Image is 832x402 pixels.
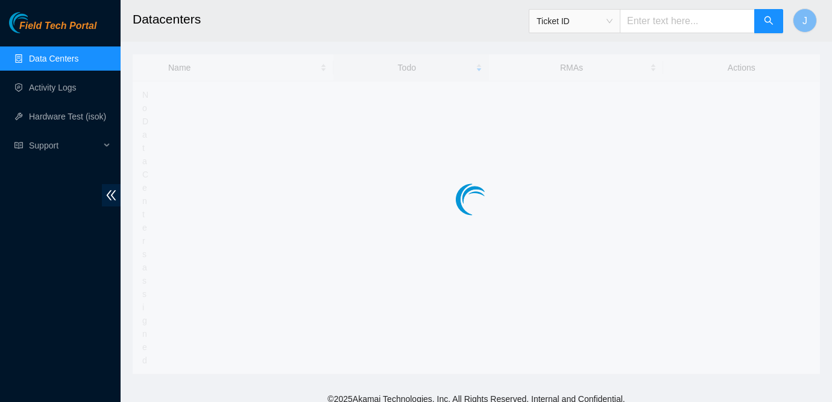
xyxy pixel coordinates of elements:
[764,16,774,27] span: search
[9,12,61,33] img: Akamai Technologies
[29,112,106,121] a: Hardware Test (isok)
[9,22,96,37] a: Akamai TechnologiesField Tech Portal
[620,9,755,33] input: Enter text here...
[29,54,78,63] a: Data Centers
[14,141,23,150] span: read
[19,21,96,32] span: Field Tech Portal
[802,13,807,28] span: J
[29,83,77,92] a: Activity Logs
[793,8,817,33] button: J
[29,133,100,158] span: Support
[754,9,783,33] button: search
[102,184,121,206] span: double-left
[537,12,613,30] span: Ticket ID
